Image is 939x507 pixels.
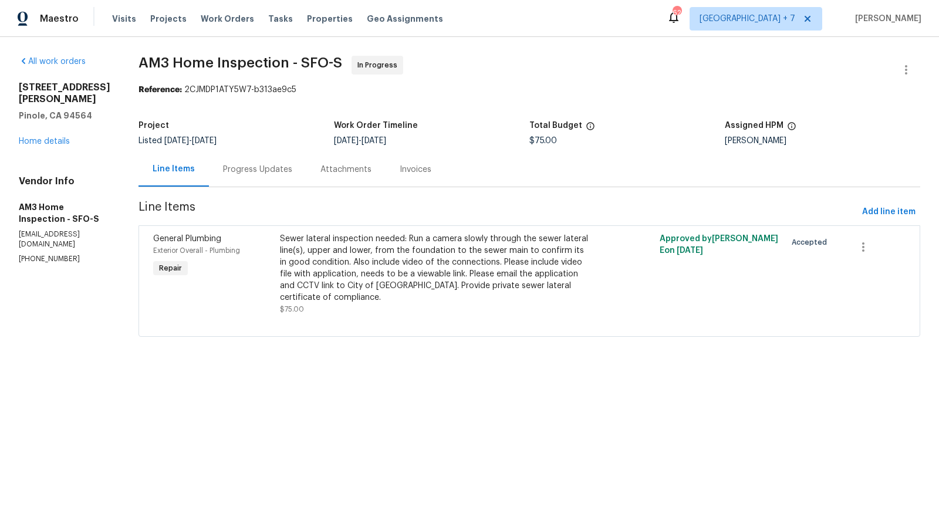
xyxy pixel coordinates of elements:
[40,13,79,25] span: Maestro
[164,137,189,145] span: [DATE]
[725,137,920,145] div: [PERSON_NAME]
[153,235,221,243] span: General Plumbing
[139,121,169,130] h5: Project
[367,13,443,25] span: Geo Assignments
[400,164,431,175] div: Invoices
[673,7,681,19] div: 62
[139,84,920,96] div: 2CJMDP1ATY5W7-b313ae9c5
[164,137,217,145] span: -
[850,13,921,25] span: [PERSON_NAME]
[150,13,187,25] span: Projects
[268,15,293,23] span: Tasks
[320,164,371,175] div: Attachments
[862,205,916,219] span: Add line item
[139,86,182,94] b: Reference:
[280,306,304,313] span: $75.00
[677,246,703,255] span: [DATE]
[192,137,217,145] span: [DATE]
[357,59,402,71] span: In Progress
[857,201,920,223] button: Add line item
[19,82,110,105] h2: [STREET_ADDRESS][PERSON_NAME]
[201,13,254,25] span: Work Orders
[362,137,386,145] span: [DATE]
[586,121,595,137] span: The total cost of line items that have been proposed by Opendoor. This sum includes line items th...
[792,236,832,248] span: Accepted
[280,233,589,303] div: Sewer lateral inspection needed: Run a camera slowly through the sewer lateral line(s), upper and...
[19,58,86,66] a: All work orders
[139,201,857,223] span: Line Items
[139,137,217,145] span: Listed
[725,121,783,130] h5: Assigned HPM
[112,13,136,25] span: Visits
[223,164,292,175] div: Progress Updates
[334,137,359,145] span: [DATE]
[529,121,582,130] h5: Total Budget
[787,121,796,137] span: The hpm assigned to this work order.
[153,247,240,254] span: Exterior Overall - Plumbing
[307,13,353,25] span: Properties
[19,229,110,249] p: [EMAIL_ADDRESS][DOMAIN_NAME]
[700,13,795,25] span: [GEOGRAPHIC_DATA] + 7
[19,201,110,225] h5: AM3 Home Inspection - SFO-S
[660,235,778,255] span: Approved by [PERSON_NAME] E on
[19,254,110,264] p: [PHONE_NUMBER]
[529,137,557,145] span: $75.00
[139,56,342,70] span: AM3 Home Inspection - SFO-S
[19,137,70,146] a: Home details
[334,137,386,145] span: -
[334,121,418,130] h5: Work Order Timeline
[153,163,195,175] div: Line Items
[154,262,187,274] span: Repair
[19,175,110,187] h4: Vendor Info
[19,110,110,121] h5: Pinole, CA 94564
